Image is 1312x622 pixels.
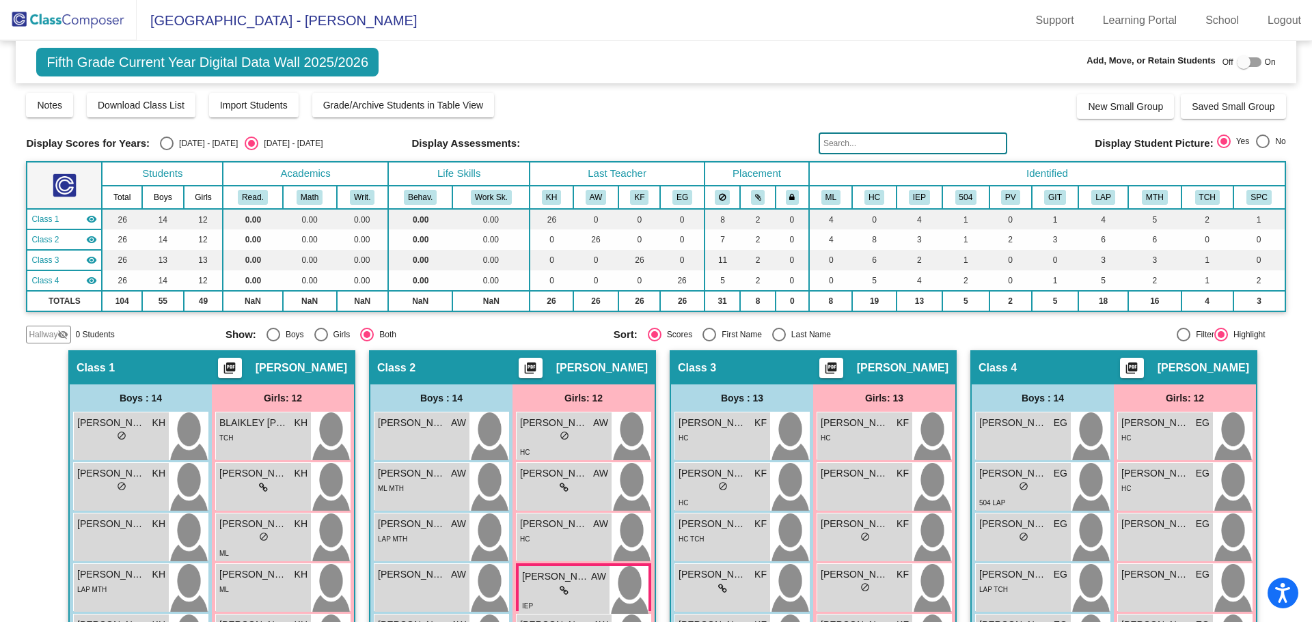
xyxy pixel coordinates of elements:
[776,229,810,250] td: 0
[223,250,282,270] td: 0.00
[295,466,307,481] span: KH
[530,209,573,229] td: 26
[852,250,896,270] td: 6
[223,209,282,229] td: 0.00
[1032,291,1078,311] td: 5
[1128,291,1181,311] td: 16
[864,190,884,205] button: HC
[942,291,989,311] td: 5
[660,186,704,209] th: Emily Getta
[1190,328,1214,341] div: Filter
[573,229,619,250] td: 26
[942,186,989,209] th: 504 Plan
[1181,250,1233,270] td: 1
[560,431,569,440] span: do_not_disturb_alt
[1095,137,1213,150] span: Display Student Picture:
[184,186,223,209] th: Girls
[86,275,97,286] mat-icon: visibility
[374,328,396,341] div: Both
[404,190,437,205] button: Behav.
[852,229,896,250] td: 8
[1078,291,1128,311] td: 18
[98,100,184,111] span: Download Class List
[776,270,810,291] td: 0
[370,384,512,412] div: Boys : 14
[852,209,896,229] td: 0
[520,449,530,456] span: HC
[220,100,288,111] span: Import Students
[809,250,852,270] td: 0
[586,190,606,205] button: AW
[1001,190,1020,205] button: PV
[852,270,896,291] td: 5
[1086,54,1216,68] span: Add, Move, or Retain Students
[29,328,57,341] span: Hallway
[740,186,775,209] th: Keep with students
[821,466,889,481] span: [PERSON_NAME]
[618,186,660,209] th: Kymm Faubus
[1032,270,1078,291] td: 1
[593,466,608,481] span: AW
[1078,229,1128,250] td: 6
[809,162,1285,186] th: Identified
[378,466,446,481] span: [PERSON_NAME]
[573,209,619,229] td: 0
[1228,328,1266,341] div: Highlight
[776,291,810,311] td: 0
[705,270,741,291] td: 5
[679,434,688,442] span: HC
[1181,186,1233,209] th: Teacher Kid
[1054,466,1067,481] span: EG
[897,270,942,291] td: 4
[225,328,256,341] span: Show:
[618,209,660,229] td: 0
[1078,270,1128,291] td: 5
[1121,416,1190,430] span: [PERSON_NAME] THU NGO
[852,291,896,311] td: 19
[1257,10,1312,31] a: Logout
[26,93,73,117] button: Notes
[618,229,660,250] td: 0
[1128,209,1181,229] td: 5
[1019,481,1028,491] span: do_not_disturb_alt
[337,250,388,270] td: 0.00
[942,229,989,250] td: 1
[660,270,704,291] td: 26
[1233,186,1285,209] th: Speech Only
[823,361,839,380] mat-icon: picture_as_pdf
[102,209,142,229] td: 26
[1270,135,1285,147] div: No
[1078,250,1128,270] td: 3
[754,466,767,481] span: KF
[283,270,337,291] td: 0.00
[660,291,704,311] td: 26
[979,499,1005,507] span: 504 LAP
[1121,485,1131,492] span: HC
[1233,291,1285,311] td: 3
[283,250,337,270] td: 0.00
[117,431,126,440] span: do_not_disturb_alt
[388,291,452,311] td: NaN
[705,250,741,270] td: 11
[1194,10,1250,31] a: School
[70,384,212,412] div: Boys : 14
[1077,94,1174,119] button: New Small Group
[219,466,288,481] span: [PERSON_NAME]
[75,328,114,341] span: 0 Students
[972,384,1114,412] div: Boys : 14
[754,416,767,430] span: KF
[223,229,282,250] td: 0.00
[1196,416,1209,430] span: EG
[909,190,930,205] button: IEP
[520,416,588,430] span: [PERSON_NAME]
[897,186,942,209] th: Individualized Education Plan
[821,190,840,205] button: ML
[979,361,1017,375] span: Class 4
[573,186,619,209] th: Alyssa Wachtveitl
[1217,135,1286,152] mat-radio-group: Select an option
[705,209,741,229] td: 8
[852,186,896,209] th: Highly Capable
[31,213,59,225] span: Class 1
[209,93,299,117] button: Import Students
[786,328,831,341] div: Last Name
